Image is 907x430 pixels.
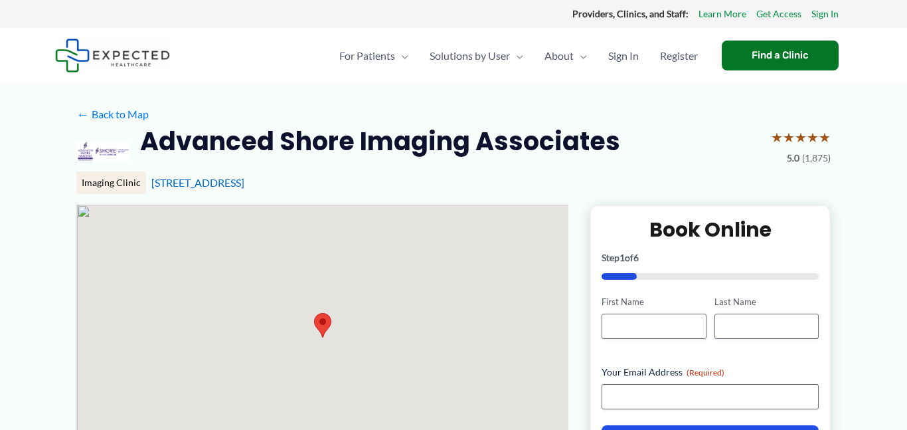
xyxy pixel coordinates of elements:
a: AboutMenu Toggle [534,33,598,79]
h2: Advanced Shore Imaging Associates [140,125,620,158]
span: ★ [771,125,783,150]
a: For PatientsMenu Toggle [329,33,419,79]
a: [STREET_ADDRESS] [151,176,244,189]
label: First Name [602,296,706,308]
span: ← [76,108,89,120]
span: (1,875) [802,150,831,167]
img: Expected Healthcare Logo - side, dark font, small [55,39,170,72]
span: Sign In [608,33,639,79]
span: Menu Toggle [395,33,408,79]
span: About [544,33,574,79]
span: 1 [619,252,625,263]
label: Last Name [714,296,819,308]
div: Imaging Clinic [76,171,146,194]
span: For Patients [339,33,395,79]
h2: Book Online [602,217,819,243]
span: Solutions by User [430,33,510,79]
span: ★ [807,125,819,150]
a: Solutions by UserMenu Toggle [419,33,534,79]
span: Register [660,33,698,79]
a: Sign In [811,5,839,23]
span: ★ [819,125,831,150]
span: ★ [783,125,795,150]
a: Find a Clinic [722,41,839,70]
p: Step of [602,253,819,263]
a: Learn More [699,5,746,23]
a: ←Back to Map [76,104,149,124]
a: Register [649,33,708,79]
span: Menu Toggle [510,33,523,79]
span: 6 [633,252,639,263]
span: ★ [795,125,807,150]
a: Get Access [756,5,801,23]
span: 5.0 [787,150,799,167]
strong: Providers, Clinics, and Staff: [572,8,689,19]
label: Your Email Address [602,366,819,379]
span: Menu Toggle [574,33,587,79]
a: Sign In [598,33,649,79]
nav: Primary Site Navigation [329,33,708,79]
span: (Required) [687,368,724,377]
